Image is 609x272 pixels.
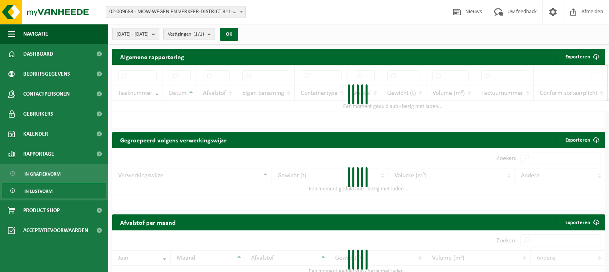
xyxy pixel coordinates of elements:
[24,166,60,182] span: In grafiekvorm
[112,214,184,230] h2: Afvalstof per maand
[23,84,70,104] span: Contactpersonen
[559,132,604,148] a: Exporteren
[168,28,204,40] span: Vestigingen
[559,49,604,65] button: Exporteren
[2,183,106,198] a: In lijstvorm
[23,44,53,64] span: Dashboard
[117,28,149,40] span: [DATE] - [DATE]
[112,49,192,65] h2: Algemene rapportering
[112,28,159,40] button: [DATE] - [DATE]
[220,28,238,41] button: OK
[23,24,48,44] span: Navigatie
[163,28,215,40] button: Vestigingen(1/1)
[23,64,70,84] span: Bedrijfsgegevens
[23,200,60,220] span: Product Shop
[193,32,204,37] count: (1/1)
[24,184,52,199] span: In lijstvorm
[23,124,48,144] span: Kalender
[112,132,235,148] h2: Gegroepeerd volgens verwerkingswijze
[23,220,88,240] span: Acceptatievoorwaarden
[559,214,604,230] a: Exporteren
[2,166,106,181] a: In grafiekvorm
[23,144,54,164] span: Rapportage
[106,6,245,18] span: 02-009683 - MOW-WEGEN EN VERKEER-DISTRICT 311-BRUGGE - 8000 BRUGGE, KONING ALBERT I LAAN 293
[23,104,53,124] span: Gebruikers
